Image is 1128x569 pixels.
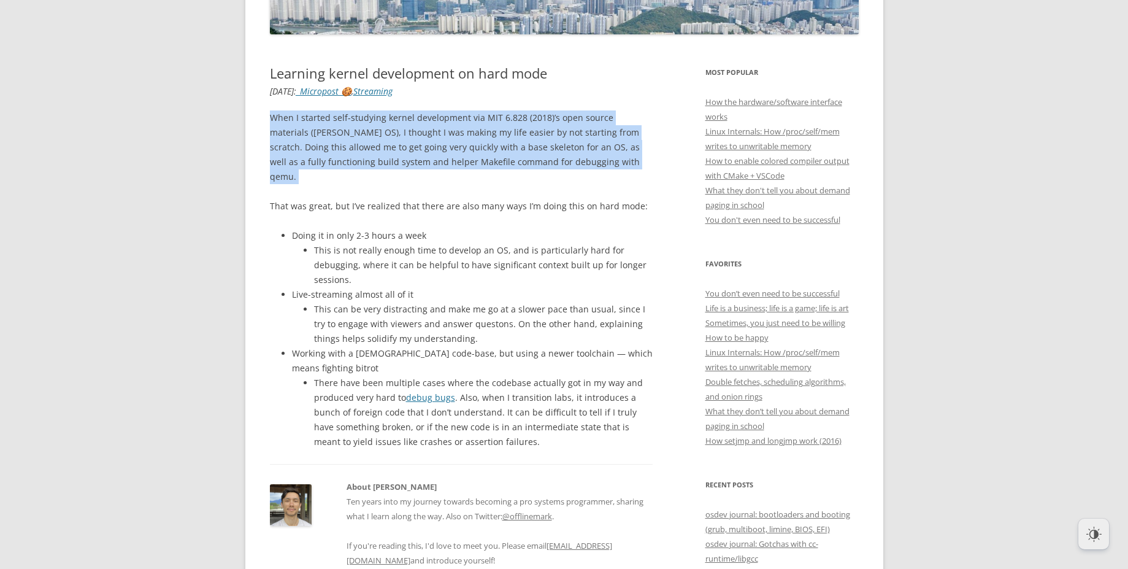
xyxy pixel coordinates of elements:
[347,494,653,568] p: Ten years into my journey towards becoming a pro systems programmer, sharing what I learn along t...
[705,376,846,402] a: Double fetches, scheduling algorithms, and onion rings
[705,96,842,122] a: How the hardware/software interface works
[292,287,653,346] li: Live-streaming almost all of it
[705,65,859,80] h3: Most Popular
[292,228,653,287] li: Doing it in only 2-3 hours a week
[292,346,653,449] li: Working with a [DEMOGRAPHIC_DATA] code-base, but using a newer toolchain — which means fighting b...
[314,302,653,346] li: This can be very distracting and make me go at a slower pace than usual, since I try to engage wi...
[705,509,850,535] a: osdev journal: bootloaders and booting (grub, multiboot, limine, BIOS, EFI)
[705,317,845,328] a: Sometimes, you just need to be willing
[502,511,552,522] a: @offlinemark
[705,478,859,492] h3: Recent Posts
[705,435,842,446] a: How setjmp and longjmp work (2016)
[314,243,653,287] li: This is not really enough time to develop an OS, and is particularly hard for debugging, where it...
[270,199,653,214] p: That was great, but I’ve realized that there are also many ways I’m doing this on hard mode:
[353,85,393,97] a: Streaming
[270,110,653,184] p: When I started self-studying kernel development via MIT 6.828 (2018)’s open source materials ([PE...
[270,85,294,97] time: [DATE]
[347,479,653,494] h2: About [PERSON_NAME]
[705,126,840,152] a: Linux Internals: How /proc/self/mem writes to unwritable memory
[705,538,818,564] a: osdev journal: Gotchas with cc-runtime/libgcc
[705,288,840,299] a: You don’t even need to be successful
[705,214,840,225] a: You don't even need to be successful
[705,303,849,314] a: Life is a business; life is a game; life is art
[705,406,850,432] a: What they don’t tell you about demand paging in school
[406,392,455,403] a: debug bugs
[314,376,653,449] li: There have been multiple cases where the codebase actually got in my way and produced very hard t...
[705,185,850,211] a: What they don't tell you about demand paging in school
[705,155,850,181] a: How to enable colored compiler output with CMake + VSCode
[270,85,393,97] i: : ,
[705,257,859,271] h3: Favorites
[705,347,840,373] a: Linux Internals: How /proc/self/mem writes to unwritable memory
[296,85,351,97] a: _Micropost 🍪
[270,65,653,81] h1: Learning kernel development on hard mode
[705,332,769,343] a: How to be happy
